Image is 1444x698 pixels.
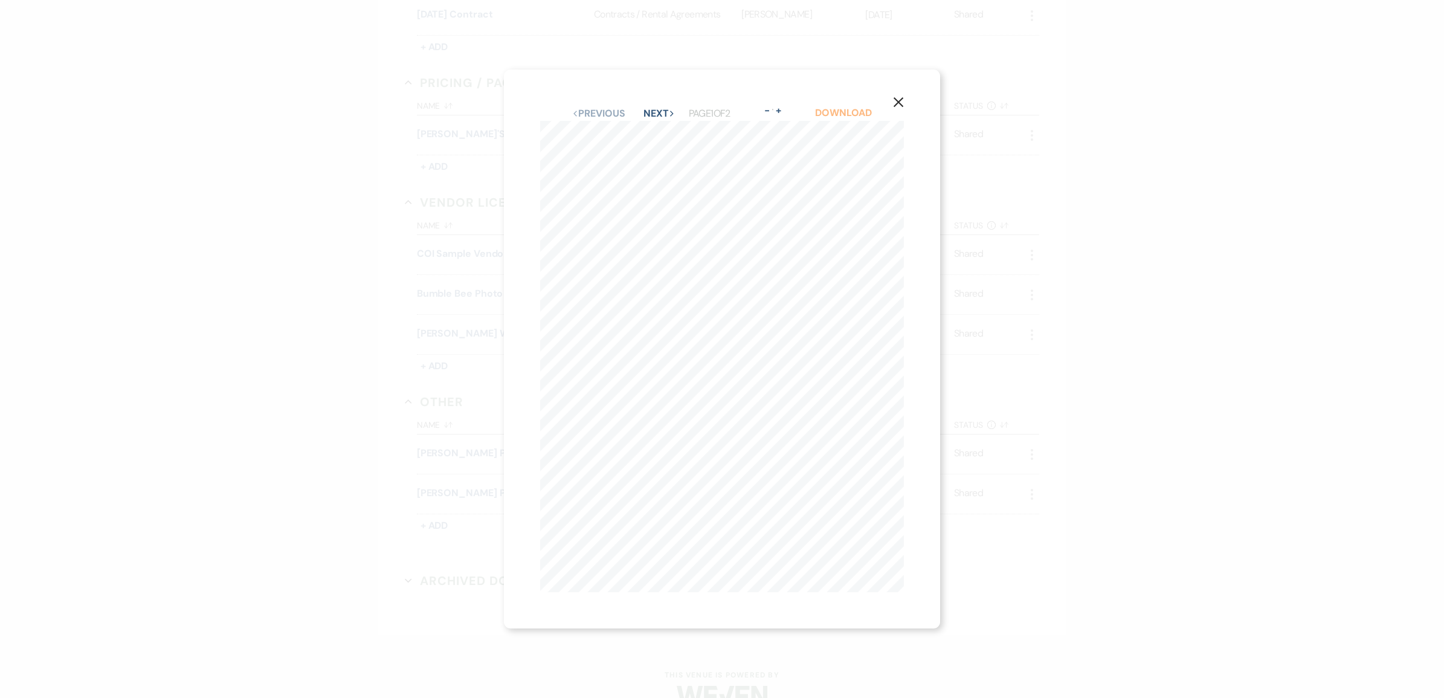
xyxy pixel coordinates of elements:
[773,106,783,115] button: +
[572,109,625,118] button: Previous
[762,106,772,115] button: -
[689,106,730,121] p: Page 1 of 2
[643,109,675,118] button: Next
[815,106,871,119] a: Download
